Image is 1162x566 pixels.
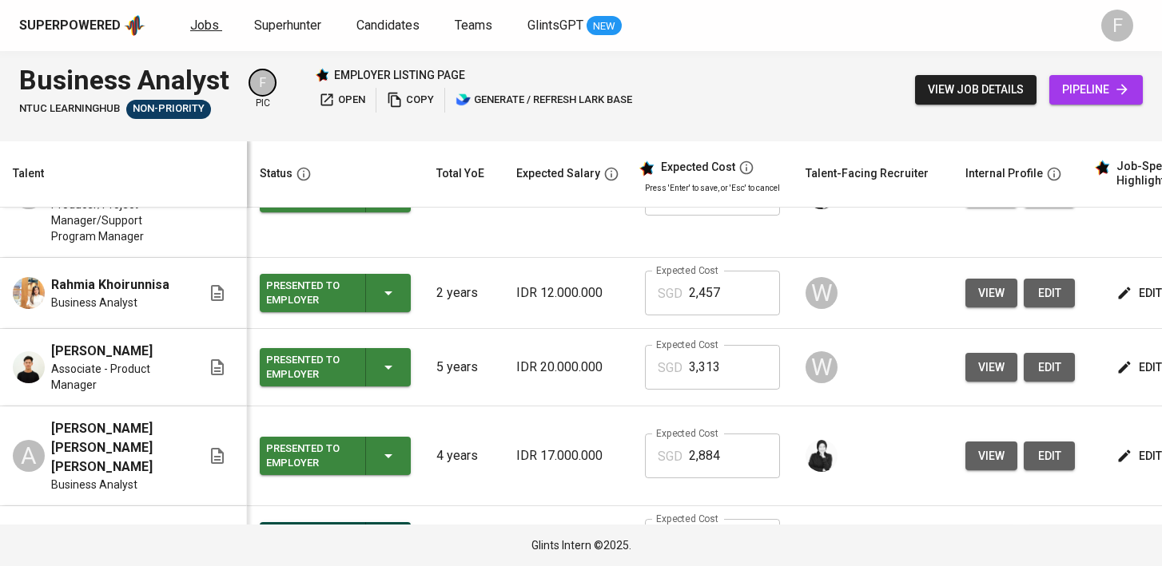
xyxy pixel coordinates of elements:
div: Talent-Facing Recruiter [806,164,929,184]
div: A [13,440,45,472]
div: Superpowered [19,17,121,35]
div: Business Analyst [19,61,229,100]
div: Total YoE [436,164,484,184]
img: app logo [124,14,145,38]
div: F [249,69,277,97]
div: Status [260,164,292,184]
a: Superpoweredapp logo [19,14,145,38]
span: [PERSON_NAME] [51,524,153,543]
p: IDR 20.000.000 [516,358,619,377]
a: Superhunter [254,16,324,36]
p: SGD [658,447,682,466]
span: view job details [928,80,1024,100]
div: Presented to Employer [266,275,352,311]
button: edit [1024,353,1075,382]
button: lark generate / refresh lark base [452,88,636,113]
button: Presented to Employer [260,348,411,386]
span: Associate - Product Manager [51,361,182,393]
div: Talent [13,164,44,184]
span: pipeline [1062,80,1130,100]
button: copy [383,88,438,113]
div: W [806,277,838,309]
div: Internal Profile [965,164,1043,184]
div: Expected Cost [661,160,735,175]
div: Shortlisted by Employer [266,524,352,559]
img: lark [456,92,472,108]
button: Presented to Employer [260,274,411,312]
span: Candidates [356,18,420,33]
p: 5 years [436,358,491,377]
span: Non-Priority [126,101,211,117]
button: view [965,279,1017,308]
span: NTUC LearningHub [19,101,120,117]
span: view [978,446,1005,466]
span: edit [1120,446,1162,466]
a: Jobs [190,16,222,36]
p: SGD [658,284,682,303]
button: Shortlisted by Employer [260,522,411,560]
p: SGD [658,358,682,378]
button: view [965,353,1017,382]
div: F [1101,10,1133,42]
p: IDR 12.000.000 [516,283,619,303]
button: view job details [915,75,1037,105]
a: GlintsGPT NEW [527,16,622,36]
span: generate / refresh lark base [456,91,632,109]
button: Presented to Employer [260,437,411,475]
p: Press 'Enter' to save, or 'Esc' to cancel [645,182,780,194]
span: copy [387,91,434,109]
img: Glints Star [315,68,329,82]
div: Presented to Employer [266,438,352,473]
span: view [978,283,1005,303]
a: Candidates [356,16,423,36]
span: edit [1037,283,1062,303]
span: Jobs [190,18,219,33]
img: glints_star.svg [639,160,655,176]
span: edit [1037,446,1062,466]
button: edit [1024,279,1075,308]
span: Technical Producer/Project Manager/Support Program Manager [51,180,182,244]
button: open [315,88,369,113]
span: [PERSON_NAME] [PERSON_NAME] [PERSON_NAME] [51,419,182,477]
img: medwi@glints.com [806,440,838,472]
p: 2 years [436,283,491,303]
img: glints_star.svg [1094,160,1110,176]
p: employer listing page [334,67,465,83]
button: edit [1024,441,1075,471]
span: Teams [455,18,492,33]
div: pic [249,69,277,110]
button: view [965,441,1017,471]
span: [PERSON_NAME] [51,342,153,361]
img: Rahmia Khoirunnisa [13,277,45,309]
div: Expected Salary [516,164,600,184]
span: NEW [587,18,622,34]
span: view [978,358,1005,378]
div: Pending Client’s Feedback [126,100,211,119]
p: IDR 17.000.000 [516,446,619,465]
span: edit [1120,283,1162,303]
span: Business Analyst [51,477,137,493]
span: Rahmia Khoirunnisa [51,275,169,295]
span: edit [1037,358,1062,378]
img: Anthony Junius [13,351,45,383]
div: Presented to Employer [266,350,352,385]
span: Business Analyst [51,295,137,311]
p: 4 years [436,446,491,465]
span: open [319,91,365,109]
span: Superhunter [254,18,321,33]
span: edit [1120,358,1162,378]
a: Teams [455,16,495,36]
div: W [806,351,838,383]
a: pipeline [1049,75,1143,105]
span: GlintsGPT [527,18,583,33]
